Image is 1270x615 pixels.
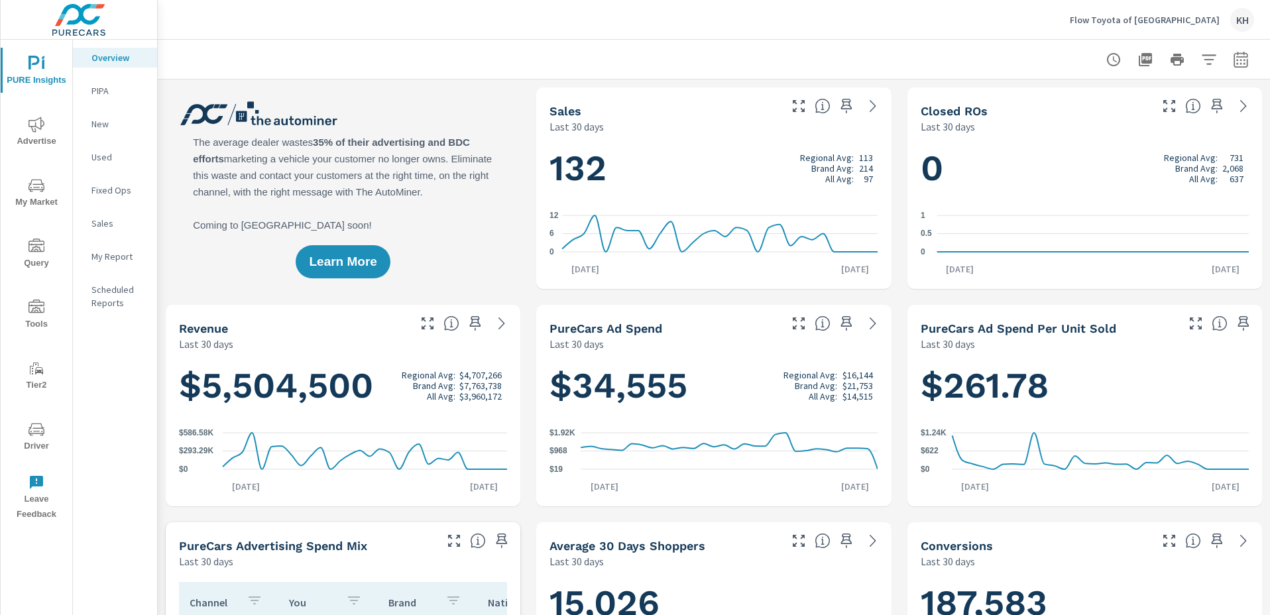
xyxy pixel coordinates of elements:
span: Driver [5,421,68,454]
a: See more details in report [862,313,884,334]
a: See more details in report [1233,95,1254,117]
span: Query [5,239,68,271]
p: All Avg: [427,391,455,402]
p: 113 [859,152,873,163]
p: 637 [1230,174,1243,184]
p: [DATE] [223,480,269,493]
span: PURE Insights [5,56,68,88]
a: See more details in report [862,530,884,551]
div: Sales [73,213,157,233]
h1: 132 [549,146,878,191]
span: Total sales revenue over the selected date range. [Source: This data is sourced from the dealer’s... [443,315,459,331]
text: 1 [921,211,925,220]
div: Scheduled Reports [73,280,157,313]
span: My Market [5,178,68,210]
button: Make Fullscreen [788,95,809,117]
p: You [289,596,335,609]
p: $21,753 [842,380,873,391]
a: See more details in report [1233,530,1254,551]
span: The number of dealer-specified goals completed by a visitor. [Source: This data is provided by th... [1185,533,1201,549]
p: Last 30 days [549,119,604,135]
span: Save this to your personalized report [836,530,857,551]
p: All Avg: [1189,174,1218,184]
text: $0 [921,465,930,474]
button: Apply Filters [1196,46,1222,73]
p: 2,068 [1222,163,1243,174]
h5: Conversions [921,539,993,553]
text: 6 [549,229,554,239]
p: National [488,596,534,609]
p: All Avg: [825,174,854,184]
span: Save this to your personalized report [1206,530,1228,551]
a: See more details in report [862,95,884,117]
p: Brand Avg: [1175,163,1218,174]
span: Advertise [5,117,68,149]
h5: PureCars Advertising Spend Mix [179,539,367,553]
p: Flow Toyota of [GEOGRAPHIC_DATA] [1070,14,1220,26]
text: $1.92K [549,428,575,437]
p: [DATE] [461,480,507,493]
span: Save this to your personalized report [1206,95,1228,117]
text: $19 [549,465,563,474]
h5: PureCars Ad Spend [549,321,662,335]
span: Total cost of media for all PureCars channels for the selected dealership group over the selected... [815,315,831,331]
p: [DATE] [562,262,608,276]
p: [DATE] [832,480,878,493]
p: Last 30 days [179,553,233,569]
span: Save this to your personalized report [491,530,512,551]
span: Save this to your personalized report [465,313,486,334]
h1: $5,504,500 [179,363,507,408]
p: Last 30 days [921,119,975,135]
div: Used [73,147,157,167]
p: [DATE] [952,480,998,493]
div: Overview [73,48,157,68]
p: $16,144 [842,370,873,380]
button: Select Date Range [1228,46,1254,73]
h1: 0 [921,146,1249,191]
button: Make Fullscreen [1185,313,1206,334]
span: Number of vehicles sold by the dealership over the selected date range. [Source: This data is sou... [815,98,831,114]
text: 0 [549,247,554,256]
p: Fixed Ops [91,184,146,197]
p: [DATE] [832,262,878,276]
span: Save this to your personalized report [1233,313,1254,334]
p: Last 30 days [549,336,604,352]
p: Sales [91,217,146,230]
div: Fixed Ops [73,180,157,200]
p: Brand Avg: [413,380,455,391]
text: 0 [921,247,925,256]
p: Regional Avg: [1164,152,1218,163]
p: Last 30 days [921,336,975,352]
div: New [73,114,157,134]
div: nav menu [1,40,72,528]
span: This table looks at how you compare to the amount of budget you spend per channel as opposed to y... [470,533,486,549]
button: Learn More [296,245,390,278]
p: 731 [1230,152,1243,163]
p: 214 [859,163,873,174]
button: Print Report [1164,46,1190,73]
h1: $261.78 [921,363,1249,408]
a: See more details in report [491,313,512,334]
p: Scheduled Reports [91,283,146,309]
text: $586.58K [179,428,213,437]
text: $0 [179,465,188,474]
p: Brand Avg: [795,380,837,391]
h5: Closed ROs [921,104,988,118]
p: [DATE] [1202,480,1249,493]
text: 0.5 [921,229,932,239]
span: Leave Feedback [5,475,68,522]
button: Make Fullscreen [1159,95,1180,117]
div: PIPA [73,81,157,101]
text: 12 [549,211,559,220]
div: My Report [73,247,157,266]
p: Used [91,150,146,164]
button: Make Fullscreen [788,530,809,551]
p: My Report [91,250,146,263]
span: Number of Repair Orders Closed by the selected dealership group over the selected time range. [So... [1185,98,1201,114]
p: Regional Avg: [800,152,854,163]
p: Last 30 days [179,336,233,352]
p: $4,707,266 [459,370,502,380]
p: Regional Avg: [402,370,455,380]
p: Last 30 days [549,553,604,569]
p: [DATE] [581,480,628,493]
